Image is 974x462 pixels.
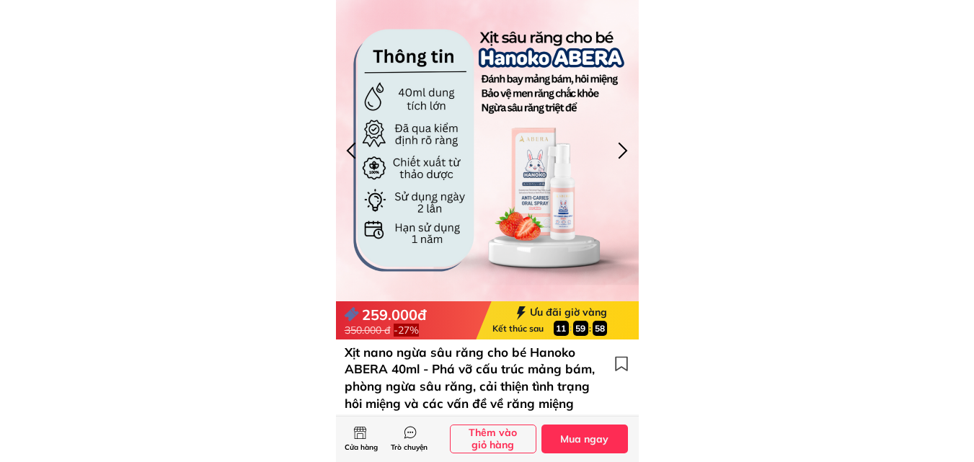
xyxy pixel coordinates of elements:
div: Trò chuyện [376,442,442,453]
h3: : [567,321,574,334]
h3: Ưu đãi giờ vàng [502,306,607,319]
h3: 350.000 đ [345,322,396,338]
span: Xịt nano ngừa sâu răng cho bé Hanoko ABERA 40ml - Phá vỡ cấu trúc mảng bám, phòng ngừa sâu răng, ... [345,345,595,428]
span: -27% [394,324,419,337]
p: Thêm vào giỏ hàng [451,425,536,453]
h3: 259.000đ [362,303,467,326]
div: Cửa hàng [328,442,394,453]
p: Mua ngay [541,425,628,453]
h3: Kết thúc sau [492,321,551,335]
h3: : [587,321,593,335]
a: Trò chuyện [376,422,442,452]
